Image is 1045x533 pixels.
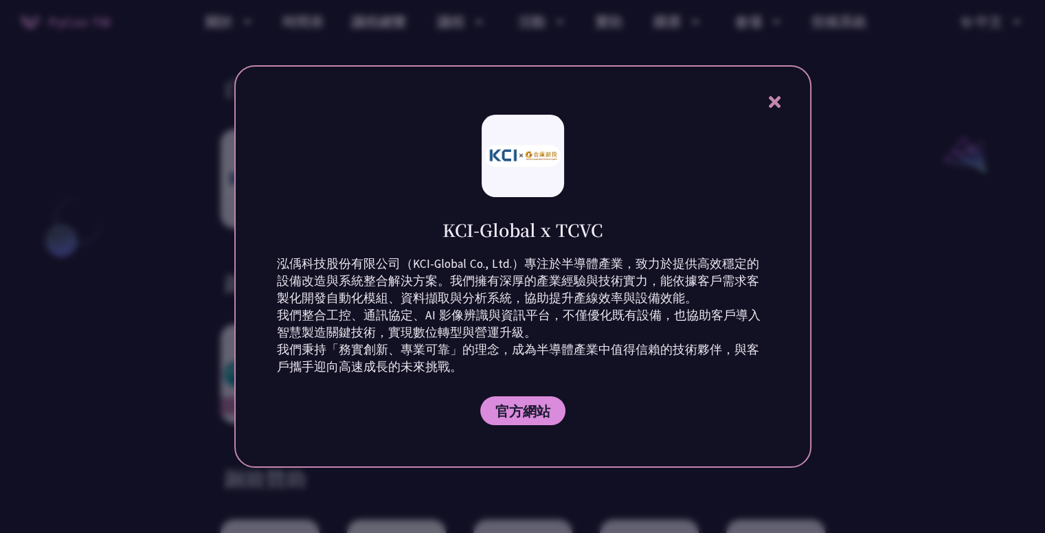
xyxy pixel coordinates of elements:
[480,396,565,425] a: 官方網站
[277,256,769,376] p: 泓偊科技股份有限公司（KCI-Global Co., Ltd.）專注於半導體產業，致力於提供高效穩定的設備改造與系統整合解決方案。我們擁有深厚的產業經驗與技術實力，能依據客戶需求客製化開發自動化...
[485,145,561,167] img: photo
[495,402,550,420] span: 官方網站
[442,218,603,242] h1: KCI-Global x TCVC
